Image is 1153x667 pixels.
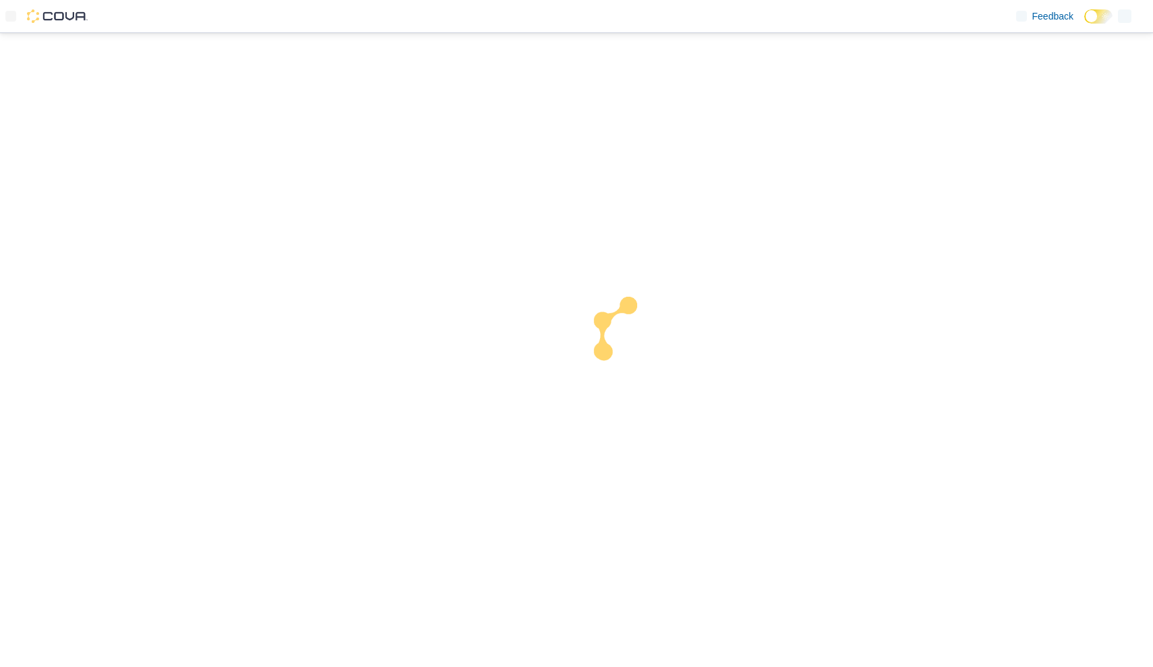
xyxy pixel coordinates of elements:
input: Dark Mode [1084,9,1113,24]
a: Feedback [1011,3,1079,30]
span: Feedback [1032,9,1073,23]
img: cova-loader [576,287,678,388]
img: Cova [27,9,88,23]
